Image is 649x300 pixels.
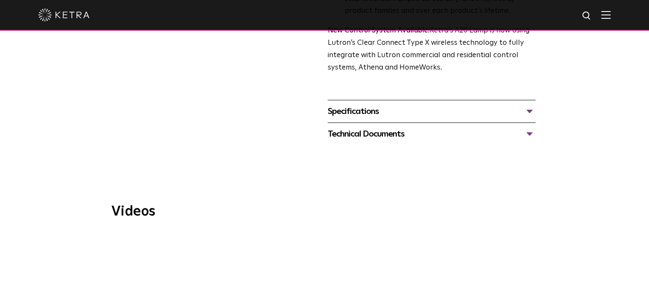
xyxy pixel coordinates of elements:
[328,25,535,74] p: Ketra’s A20 Lamp is now using Lutron’s Clear Connect Type X wireless technology to fully integrat...
[111,205,538,218] h3: Videos
[38,9,90,21] img: ketra-logo-2019-white
[582,11,592,21] img: search icon
[601,11,611,19] img: Hamburger%20Nav.svg
[328,127,535,141] div: Technical Documents
[328,105,535,118] div: Specifications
